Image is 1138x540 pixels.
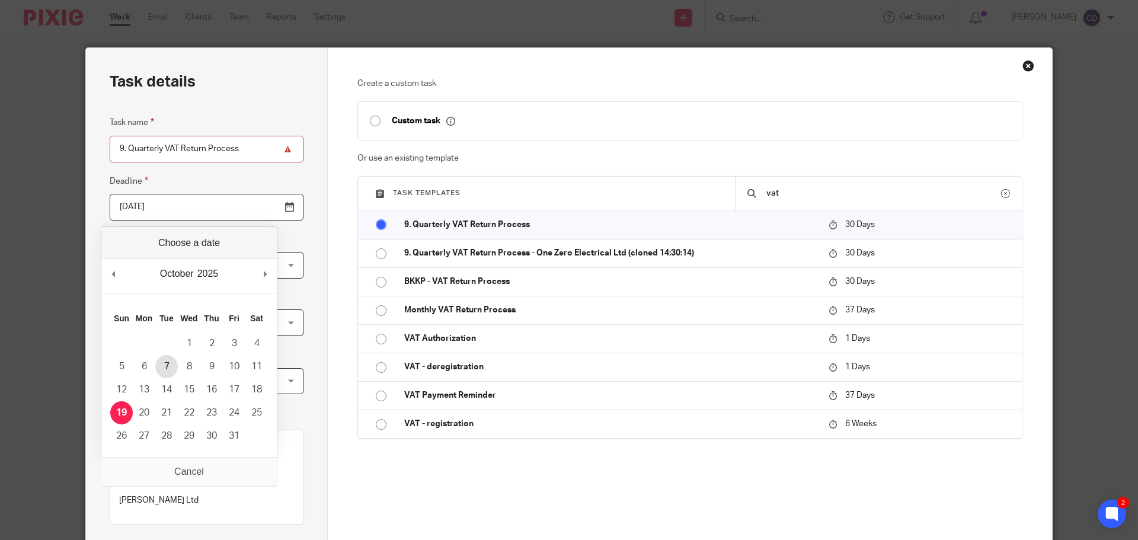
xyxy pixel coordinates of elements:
[119,455,294,466] p: 9. Quarterly VAT Return Process
[110,378,133,401] button: 12
[393,190,461,196] span: Task templates
[845,249,875,257] span: 30 Days
[119,494,294,506] p: [PERSON_NAME] Ltd
[845,363,870,371] span: 1 Days
[845,420,877,428] span: 6 Weeks
[200,424,223,448] button: 30
[200,378,223,401] button: 16
[110,401,133,424] button: 19
[245,355,268,378] button: 11
[245,401,268,424] button: 25
[155,355,178,378] button: 7
[110,72,196,92] h2: Task details
[229,314,239,323] abbr: Friday
[404,276,817,287] p: BKKP - VAT Return Process
[155,424,178,448] button: 28
[404,418,817,430] p: VAT - registration
[245,332,268,355] button: 4
[114,314,129,323] abbr: Sunday
[404,304,817,316] p: Monthly VAT Return Process
[1022,60,1034,72] div: Close this dialog window
[845,306,875,314] span: 37 Days
[136,314,152,323] abbr: Monday
[178,378,200,401] button: 15
[133,355,155,378] button: 6
[110,194,303,221] input: Use the arrow keys to pick a date
[178,401,200,424] button: 22
[178,355,200,378] button: 8
[178,424,200,448] button: 29
[845,391,875,400] span: 37 Days
[259,265,271,283] button: Next Month
[404,333,817,344] p: VAT Authorization
[133,401,155,424] button: 20
[155,378,178,401] button: 14
[404,389,817,401] p: VAT Payment Reminder
[404,247,817,259] p: 9. Quarterly VAT Return Process - One Zero Electrical Ltd (cloned 14:30:14)
[200,355,223,378] button: 9
[845,334,870,343] span: 1 Days
[159,314,174,323] abbr: Tuesday
[110,136,303,162] input: Task name
[223,378,245,401] button: 17
[765,187,1001,200] input: Search...
[110,355,133,378] button: 5
[404,361,817,373] p: VAT - deregistration
[223,424,245,448] button: 31
[357,78,1023,90] p: Create a custom task
[245,378,268,401] button: 18
[119,479,294,488] p: Client
[204,314,219,323] abbr: Thursday
[200,401,223,424] button: 23
[1117,497,1129,509] div: 2
[250,314,263,323] abbr: Saturday
[845,277,875,286] span: 30 Days
[392,116,455,126] p: Custom task
[223,401,245,424] button: 24
[133,378,155,401] button: 13
[155,401,178,424] button: 21
[178,332,200,355] button: 1
[180,314,197,323] abbr: Wednesday
[158,265,196,283] div: October
[357,152,1023,164] p: Or use an existing template
[223,355,245,378] button: 10
[110,116,154,129] label: Task name
[200,332,223,355] button: 2
[110,424,133,448] button: 26
[223,332,245,355] button: 3
[845,221,875,229] span: 30 Days
[133,424,155,448] button: 27
[107,265,119,283] button: Previous Month
[196,265,220,283] div: 2025
[110,174,148,188] label: Deadline
[404,219,817,231] p: 9. Quarterly VAT Return Process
